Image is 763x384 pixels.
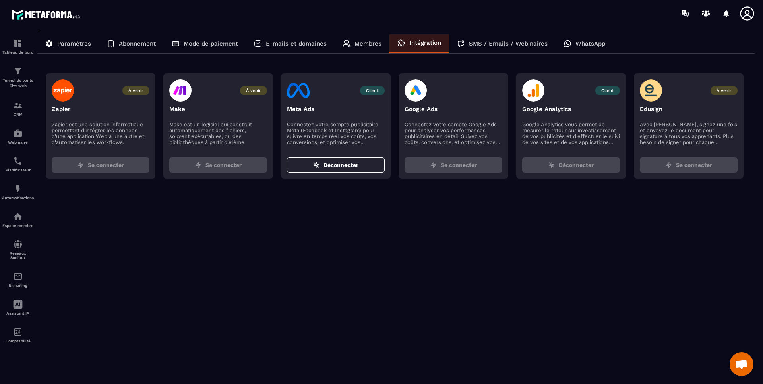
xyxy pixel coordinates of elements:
[2,33,34,60] a: formationformationTableau de bord
[2,294,34,321] a: Assistant IA
[2,223,34,228] p: Espace membre
[360,86,385,95] span: Client
[13,327,23,337] img: accountant
[405,121,502,145] p: Connectez votre compte Google Ads pour analyser vos performances publicitaires en détail. Suivez ...
[2,321,34,349] a: accountantaccountantComptabilité
[405,157,502,173] button: Se connecter
[287,79,310,102] img: facebook-logo.eb727249.svg
[2,283,34,288] p: E-mailing
[2,140,34,144] p: Webinaire
[2,251,34,260] p: Réseaux Sociaux
[266,40,327,47] p: E-mails et domaines
[11,7,83,22] img: logo
[548,162,555,168] img: zap-off.84e09383.svg
[52,121,149,145] p: Zapier est une solution informatique permettant d'intégrer les données d'une application Web à un...
[313,162,320,168] img: zap-off.84e09383.svg
[409,39,441,46] p: Intégration
[88,161,124,169] span: Se connecter
[52,157,149,173] button: Se connecter
[52,79,74,102] img: zapier-logo.003d59f5.svg
[2,339,34,343] p: Comptabilité
[13,66,23,76] img: formation
[287,157,385,173] button: Déconnecter
[559,161,594,169] span: Déconnecter
[2,178,34,206] a: automationsautomationsAutomatisations
[640,79,662,102] img: edusign-logo.5fe905fa.svg
[287,121,385,145] p: Connectez votre compte publicitaire Meta (Facebook et Instagram) pour suivre en temps réel vos co...
[13,184,23,194] img: automations
[169,121,267,145] p: Make est un logiciel qui construit automatiquement des fichiers, souvent exécutables, ou des bibl...
[169,79,192,102] img: make-logo.47d65c36.svg
[13,101,23,110] img: formation
[2,266,34,294] a: emailemailE-mailing
[522,106,620,113] p: Google Analytics
[2,196,34,200] p: Automatisations
[57,40,91,47] p: Paramètres
[2,112,34,117] p: CRM
[711,86,738,95] span: À venir
[240,86,267,95] span: À venir
[522,157,620,173] button: Déconnecter
[2,150,34,178] a: schedulerschedulerPlanificateur
[640,106,738,113] p: Edusign
[666,162,672,168] img: zap.8ac5aa27.svg
[354,40,381,47] p: Membres
[595,86,620,95] span: Client
[119,40,156,47] p: Abonnement
[2,168,34,172] p: Planificateur
[441,161,477,169] span: Se connecter
[2,50,34,54] p: Tableau de bord
[169,157,267,173] button: Se connecter
[77,162,84,168] img: zap.8ac5aa27.svg
[522,79,545,102] img: google-analytics-logo.594682c4.svg
[37,27,755,190] div: >
[205,161,242,169] span: Se connecter
[2,78,34,89] p: Tunnel de vente Site web
[575,40,605,47] p: WhatsApp
[323,161,358,169] span: Déconnecter
[405,106,502,113] p: Google Ads
[2,234,34,266] a: social-networksocial-networkRéseaux Sociaux
[2,123,34,150] a: automationsautomationsWebinaire
[2,311,34,315] p: Assistant IA
[676,161,712,169] span: Se connecter
[13,129,23,138] img: automations
[169,106,267,113] p: Make
[13,38,23,48] img: formation
[13,272,23,281] img: email
[640,157,738,173] button: Se connecter
[122,86,149,95] span: À venir
[13,212,23,221] img: automations
[405,79,427,102] img: google-ads-logo.4cdbfafa.svg
[640,121,738,145] p: Avec [PERSON_NAME], signez une fois et envoyez le document pour signature à tous vos apprenants. ...
[469,40,548,47] p: SMS / Emails / Webinaires
[2,206,34,234] a: automationsautomationsEspace membre
[430,162,437,168] img: zap.8ac5aa27.svg
[730,352,753,376] div: Ouvrir le chat
[195,162,201,168] img: zap.8ac5aa27.svg
[522,121,620,145] p: Google Analytics vous permet de mesurer le retour sur investissement de vos publicités et d'effec...
[13,240,23,249] img: social-network
[2,95,34,123] a: formationformationCRM
[184,40,238,47] p: Mode de paiement
[287,106,385,113] p: Meta Ads
[2,60,34,95] a: formationformationTunnel de vente Site web
[13,156,23,166] img: scheduler
[52,106,149,113] p: Zapier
